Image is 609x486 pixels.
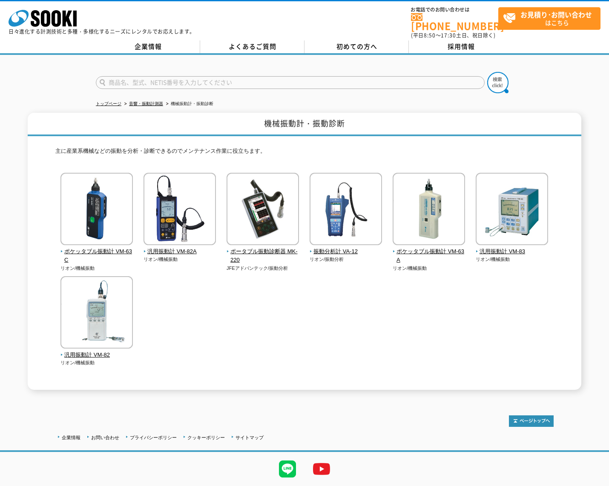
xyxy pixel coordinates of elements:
[60,247,133,265] span: ポケッタブル振動計 VM-63C
[310,256,382,263] p: リオン/振動分析
[236,435,264,440] a: サイトマップ
[393,239,465,265] a: ポケッタブル振動計 VM-63A
[411,7,498,12] span: お電話でのお問い合わせは
[130,435,177,440] a: プライバシーポリシー
[310,247,382,256] span: 振動分析計 VA-12
[476,256,549,263] p: リオン/機械振動
[9,29,195,34] p: 日々進化する計測技術と多種・多様化するニーズにレンタルでお応えします。
[60,239,133,265] a: ポケッタブル振動計 VM-63C
[60,276,133,351] img: 汎用振動計 VM-82
[393,247,465,265] span: ポケッタブル振動計 VM-63A
[270,452,304,486] img: LINE
[441,31,456,39] span: 17:30
[60,359,133,366] p: リオン/機械振動
[144,173,216,247] img: 汎用振動計 VM-82A
[487,72,508,93] img: btn_search.png
[62,435,80,440] a: 企業情報
[476,247,549,256] span: 汎用振動計 VM-83
[227,173,299,247] img: ポータブル振動診断器 MK-220
[227,247,299,265] span: ポータブル振動診断器 MK-220
[60,351,133,360] span: 汎用振動計 VM-82
[336,42,377,51] span: 初めての方へ
[424,31,436,39] span: 8:50
[310,239,382,256] a: 振動分析計 VA-12
[393,265,465,272] p: リオン/機械振動
[304,452,339,486] img: YouTube
[411,31,495,39] span: (平日 ～ 土日、祝日除く)
[129,101,163,106] a: 音響・振動計測器
[393,173,465,247] img: ポケッタブル振動計 VM-63A
[144,239,216,256] a: 汎用振動計 VM-82A
[520,9,592,20] strong: お見積り･お問い合わせ
[96,40,200,53] a: 企業情報
[227,239,299,265] a: ポータブル振動診断器 MK-220
[187,435,225,440] a: クッキーポリシー
[227,265,299,272] p: JFEアドバンテック/振動分析
[310,173,382,247] img: 振動分析計 VA-12
[60,343,133,360] a: 汎用振動計 VM-82
[476,173,548,247] img: 汎用振動計 VM-83
[164,100,213,109] li: 機械振動計・振動診断
[144,247,216,256] span: 汎用振動計 VM-82A
[498,7,600,30] a: お見積り･お問い合わせはこちら
[60,173,133,247] img: ポケッタブル振動計 VM-63C
[96,101,121,106] a: トップページ
[91,435,119,440] a: お問い合わせ
[200,40,304,53] a: よくあるご質問
[96,76,485,89] input: 商品名、型式、NETIS番号を入力してください
[144,256,216,263] p: リオン/機械振動
[509,415,554,427] img: トップページへ
[476,239,549,256] a: 汎用振動計 VM-83
[28,113,581,136] h1: 機械振動計・振動診断
[304,40,409,53] a: 初めての方へ
[409,40,513,53] a: 採用情報
[55,147,554,160] p: 主に産業系機械などの振動を分析・診断できるのでメンテナンス作業に役立ちます。
[411,13,498,31] a: [PHONE_NUMBER]
[503,8,600,29] span: はこちら
[60,265,133,272] p: リオン/機械振動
